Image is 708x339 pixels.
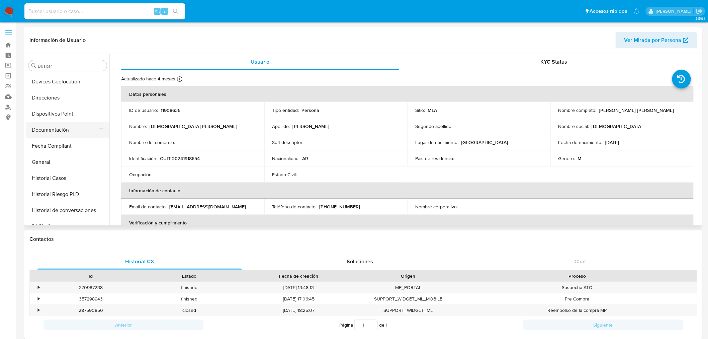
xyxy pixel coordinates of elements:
button: Historial Casos [26,170,109,186]
div: • [38,296,39,302]
p: - [155,172,157,178]
div: • [38,307,39,314]
p: Lugar de nacimiento : [415,139,458,145]
p: Fecha de nacimiento : [558,139,603,145]
p: Nombre : [129,123,147,129]
button: Devices Geolocation [26,74,109,90]
p: Email de contacto : [129,204,167,210]
p: [PHONE_NUMBER] [320,204,360,210]
p: - [306,139,308,145]
div: Reembolso de la compra MP [457,305,697,316]
span: Página de [339,320,387,330]
div: Proceso [462,273,692,279]
div: closed [140,305,238,316]
p: Nombre del comercio : [129,139,175,145]
p: Teléfono de contacto : [272,204,317,210]
div: Fecha de creación [243,273,354,279]
div: 357298943 [41,293,140,304]
th: Datos personales [121,86,694,102]
p: [DEMOGRAPHIC_DATA][PERSON_NAME] [150,123,237,129]
button: General [26,154,109,170]
div: [DATE] 13:48:13 [238,282,359,293]
span: s [164,8,166,14]
p: [DATE] [605,139,619,145]
p: ID de usuario : [129,107,158,113]
p: [PERSON_NAME] [PERSON_NAME] [599,107,674,113]
button: Fecha Compliant [26,138,109,154]
p: País de residencia : [415,155,454,161]
th: Información de contacto [121,183,694,199]
th: Verificación y cumplimiento [121,215,694,231]
p: Estado Civil : [272,172,297,178]
span: 1 [386,322,387,328]
p: Tipo entidad : [272,107,299,113]
input: Buscar usuario o caso... [24,7,185,16]
button: Anterior [43,320,203,330]
div: finished [140,293,238,304]
a: Notificaciones [634,8,640,14]
p: Persona [302,107,320,113]
p: Sitio : [415,107,425,113]
p: Apellido : [272,123,290,129]
p: - [455,123,456,129]
button: Siguiente [523,320,683,330]
p: Actualizado hace 4 meses [121,76,175,82]
p: Nacionalidad : [272,155,300,161]
span: Accesos rápidos [590,8,627,15]
p: [GEOGRAPHIC_DATA] [461,139,508,145]
div: • [38,284,39,291]
span: Historial CX [125,258,154,265]
span: Chat [575,258,586,265]
h1: Contactos [29,236,697,243]
button: Direcciones [26,90,109,106]
div: 370987238 [41,282,140,293]
span: Usuario [251,58,270,66]
h1: Información de Usuario [29,37,86,44]
span: Alt [155,8,160,14]
p: CUIT 20241918654 [160,155,200,161]
p: - [460,204,462,210]
p: Ocupación : [129,172,153,178]
p: Soft descriptor : [272,139,304,145]
div: finished [140,282,238,293]
p: Segundo apellido : [415,123,452,129]
div: Id [46,273,135,279]
div: [DATE] 17:06:45 [238,293,359,304]
span: Ver Mirada por Persona [624,32,682,48]
p: belen.palamara@mercadolibre.com [656,8,694,14]
div: 287590850 [41,305,140,316]
p: AR [302,155,308,161]
button: Historial Riesgo PLD [26,186,109,202]
span: KYC Status [541,58,567,66]
p: MLA [428,107,437,113]
div: Sospecha ATO [457,282,697,293]
p: M [578,155,582,161]
button: search-icon [169,7,182,16]
div: MP_PORTAL [359,282,457,293]
div: SUPPORT_WIDGET_ML [359,305,457,316]
div: Estado [145,273,234,279]
p: Nombre social : [558,123,589,129]
a: Salir [696,8,703,15]
p: 11908636 [161,107,180,113]
button: Buscar [31,63,36,68]
button: Historial de conversaciones [26,202,109,218]
button: IV Challenges [26,218,109,234]
p: Género : [558,155,575,161]
button: Ver Mirada por Persona [616,32,697,48]
p: Nombre completo : [558,107,597,113]
div: SUPPORT_WIDGET_ML_MOBILE [359,293,457,304]
p: Identificación : [129,155,157,161]
div: Origen [364,273,453,279]
div: Pre Compra [457,293,697,304]
input: Buscar [38,63,104,69]
p: - [300,172,301,178]
span: Soluciones [347,258,373,265]
p: [EMAIL_ADDRESS][DOMAIN_NAME] [169,204,246,210]
p: - [178,139,179,145]
p: Nombre corporativo : [415,204,458,210]
p: [DEMOGRAPHIC_DATA] [592,123,643,129]
button: Dispositivos Point [26,106,109,122]
p: [PERSON_NAME] [293,123,330,129]
div: [DATE] 18:25:07 [238,305,359,316]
